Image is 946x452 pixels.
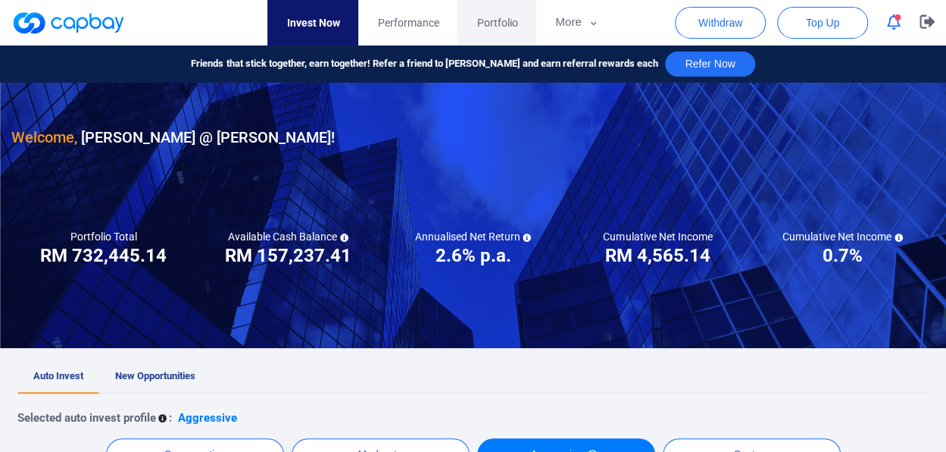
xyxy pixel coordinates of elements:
[605,243,710,268] h3: RM 4,565.14
[17,409,156,427] p: Selected auto invest profile
[435,243,510,268] h3: 2.6% p.a.
[806,15,839,30] span: Top Up
[777,7,868,39] button: Top Up
[115,370,195,381] span: New Opportunities
[178,409,237,427] p: Aggressive
[228,230,348,243] h5: Available Cash Balance
[169,409,172,427] p: :
[70,230,137,243] h5: Portfolio Total
[225,243,351,268] h3: RM 157,237.41
[603,230,712,243] h5: Cumulative Net Income
[40,243,167,268] h3: RM 732,445.14
[414,230,531,243] h5: Annualised Net Return
[823,243,863,268] h3: 0.7%
[665,52,754,77] button: Refer Now
[675,7,766,39] button: Withdraw
[782,230,903,243] h5: Cumulative Net Income
[377,14,439,31] span: Performance
[476,14,517,31] span: Portfolio
[33,370,83,381] span: Auto Invest
[11,128,77,146] span: Welcome,
[191,56,657,72] span: Friends that stick together, earn together! Refer a friend to [PERSON_NAME] and earn referral rew...
[11,125,335,149] h3: [PERSON_NAME] @ [PERSON_NAME] !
